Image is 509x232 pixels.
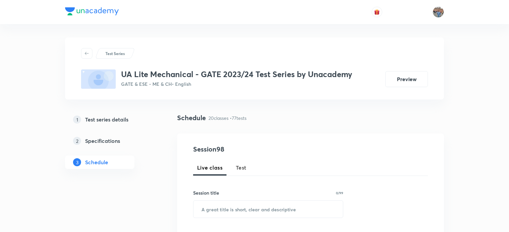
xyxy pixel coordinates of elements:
[65,134,156,148] a: 2Specifications
[177,113,206,123] h4: Schedule
[73,137,81,145] p: 2
[85,137,120,145] h5: Specifications
[193,189,219,196] h6: Session title
[81,69,116,89] img: fallback-thumbnail.png
[374,9,380,15] img: avatar
[197,164,222,172] span: Live class
[65,113,156,126] a: 1Test series details
[105,50,125,56] p: Test Series
[208,114,228,122] p: 20 classes
[230,114,246,122] p: • 77 tests
[85,158,108,166] h5: Schedule
[73,158,81,166] p: 3
[385,71,428,87] button: Preview
[121,69,352,79] h3: UA Lite Mechanical - GATE 2023/24 Test Series by Unacademy
[65,7,119,15] img: Company Logo
[372,7,382,17] button: avatar
[73,115,81,124] p: 1
[433,6,444,18] img: Gangesh Yadav
[193,144,315,154] h4: Session 98
[336,191,343,195] p: 0/99
[65,7,119,17] a: Company Logo
[236,164,246,172] span: Test
[193,201,343,218] input: A great title is short, clear and descriptive
[85,115,128,124] h5: Test series details
[121,80,352,87] p: GATE & ESE - ME & CH • English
